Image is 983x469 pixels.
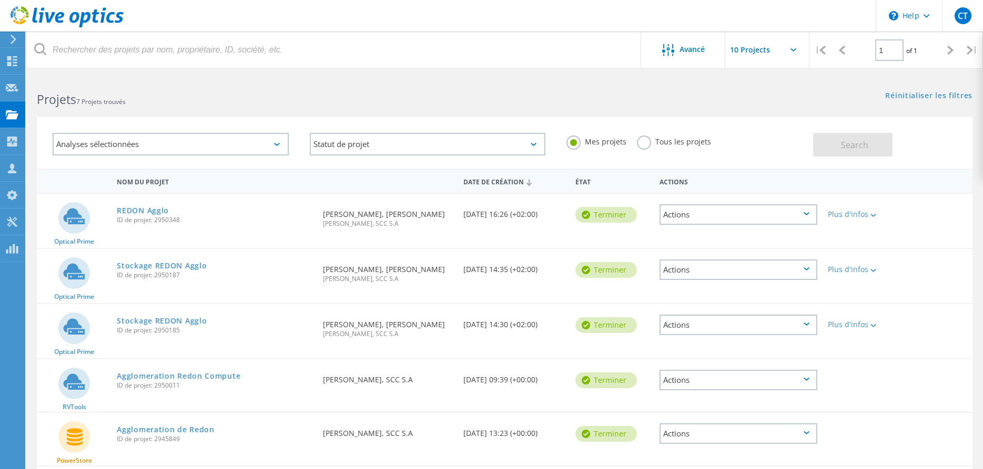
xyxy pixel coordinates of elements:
[310,133,546,155] div: Statut de projet
[637,136,711,145] label: Tous les projets
[318,194,458,237] div: [PERSON_NAME], [PERSON_NAME]
[323,331,453,337] span: [PERSON_NAME], SCC S.A
[660,423,817,444] div: Actions
[660,204,817,225] div: Actions
[117,262,207,269] a: Stockage REDON Agglo
[54,238,94,245] span: Optical Prime
[318,413,458,447] div: [PERSON_NAME], SCC S.A
[117,317,207,325] a: Stockage REDON Agglo
[889,11,898,20] svg: \n
[57,457,92,464] span: PowerStore
[26,32,642,68] input: Rechercher des projets par nom, propriétaire, ID, société, etc.
[54,294,94,300] span: Optical Prime
[680,46,705,53] span: Avancé
[885,92,972,101] a: Réinitialiser les filtres
[575,317,637,333] div: Terminer
[117,327,312,333] span: ID de projet: 2950185
[458,249,570,284] div: [DATE] 14:35 (+02:00)
[961,32,983,69] div: |
[53,133,289,155] div: Analyses sélectionnées
[575,207,637,223] div: Terminer
[318,359,458,394] div: [PERSON_NAME], SCC S.A
[11,22,124,29] a: Live Optics Dashboard
[575,426,637,442] div: Terminer
[117,272,312,278] span: ID de projet: 2950187
[117,426,214,433] a: Agglomeration de Redon
[318,249,458,293] div: [PERSON_NAME], [PERSON_NAME]
[575,372,637,388] div: Terminer
[906,46,917,55] span: of 1
[117,217,312,223] span: ID de projet: 2950348
[112,171,317,191] div: Nom du projet
[117,207,169,214] a: REDON Agglo
[458,359,570,394] div: [DATE] 09:39 (+00:00)
[458,304,570,339] div: [DATE] 14:30 (+02:00)
[654,171,823,191] div: Actions
[660,315,817,335] div: Actions
[76,97,126,106] span: 7 Projets trouvés
[575,262,637,278] div: Terminer
[841,139,868,151] span: Search
[458,413,570,447] div: [DATE] 13:23 (+00:00)
[318,304,458,348] div: [PERSON_NAME], [PERSON_NAME]
[566,136,626,145] label: Mes projets
[809,32,831,69] div: |
[660,370,817,390] div: Actions
[828,321,892,328] div: Plus d'infos
[323,221,453,227] span: [PERSON_NAME], SCC S.A
[63,404,86,410] span: RVTools
[117,372,240,380] a: Agglomeration Redon Compute
[570,171,654,191] div: État
[660,259,817,280] div: Actions
[37,91,76,108] b: Projets
[813,133,893,157] button: Search
[458,194,570,228] div: [DATE] 16:26 (+02:00)
[117,436,312,442] span: ID de projet: 2945849
[958,12,968,20] span: CT
[54,349,94,355] span: Optical Prime
[117,382,312,389] span: ID de projet: 2950011
[828,211,892,218] div: Plus d'infos
[458,171,570,191] div: Date de création
[323,276,453,282] span: [PERSON_NAME], SCC S.A
[828,266,892,273] div: Plus d'infos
